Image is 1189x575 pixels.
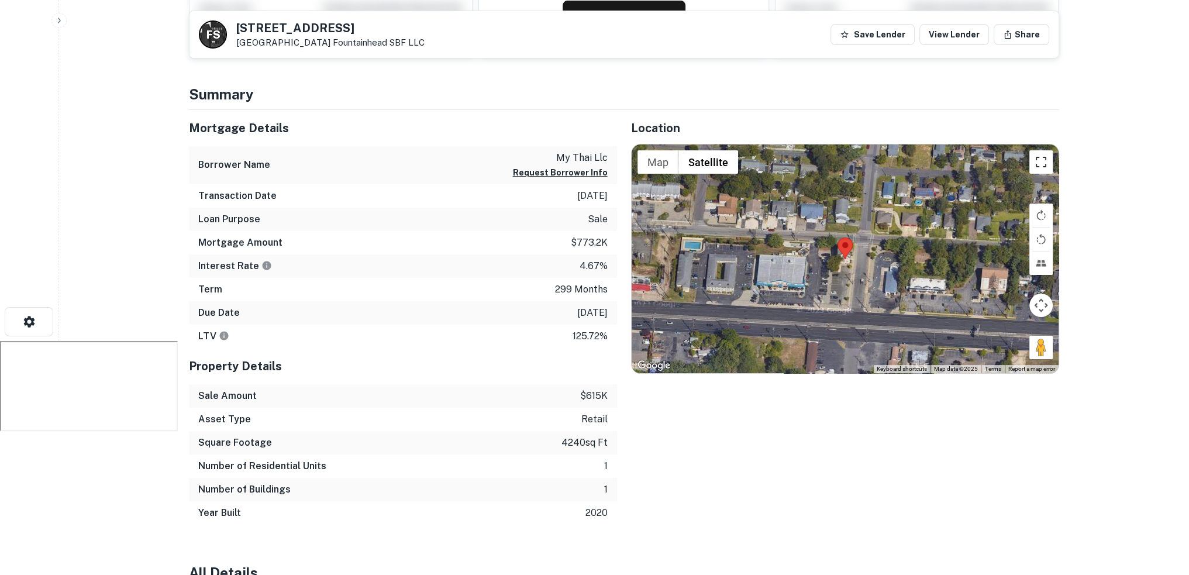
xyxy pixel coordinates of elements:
[198,389,257,403] h6: Sale Amount
[571,236,608,250] p: $773.2k
[198,329,229,343] h6: LTV
[985,366,1001,372] a: Terms (opens in new tab)
[1131,481,1189,538] iframe: Chat Widget
[333,37,425,47] a: Fountainhead SBF LLC
[631,119,1059,137] h5: Location
[604,483,608,497] p: 1
[206,27,219,43] p: F S
[198,283,222,297] h6: Term
[198,306,240,320] h6: Due Date
[198,189,277,203] h6: Transaction Date
[580,389,608,403] p: $615k
[919,24,989,45] a: View Lender
[934,366,978,372] span: Map data ©2025
[198,158,270,172] h6: Borrower Name
[198,459,326,473] h6: Number of Residential Units
[198,506,241,520] h6: Year Built
[199,20,227,49] a: F S
[994,24,1049,45] button: Share
[513,166,608,180] button: Request Borrower Info
[563,1,685,29] button: Request Borrower Info
[261,260,272,271] svg: The interest rates displayed on the website are for informational purposes only and may be report...
[198,259,272,273] h6: Interest Rate
[189,357,617,375] h5: Property Details
[577,189,608,203] p: [DATE]
[189,84,1059,105] h4: Summary
[580,259,608,273] p: 4.67%
[1029,150,1053,174] button: Toggle fullscreen view
[513,151,608,165] p: my thai llc
[236,22,425,34] h5: [STREET_ADDRESS]
[588,212,608,226] p: sale
[236,37,425,48] p: [GEOGRAPHIC_DATA]
[585,506,608,520] p: 2020
[198,236,282,250] h6: Mortgage Amount
[604,459,608,473] p: 1
[198,212,260,226] h6: Loan Purpose
[198,436,272,450] h6: Square Footage
[635,358,673,373] img: Google
[877,365,927,373] button: Keyboard shortcuts
[678,150,738,174] button: Show satellite imagery
[830,24,915,45] button: Save Lender
[198,412,251,426] h6: Asset Type
[573,329,608,343] p: 125.72%
[577,306,608,320] p: [DATE]
[1008,366,1055,372] a: Report a map error
[1029,336,1053,359] button: Drag Pegman onto the map to open Street View
[1029,252,1053,275] button: Tilt map
[581,412,608,426] p: retail
[198,483,291,497] h6: Number of Buildings
[189,119,617,137] h5: Mortgage Details
[1029,204,1053,227] button: Rotate map clockwise
[219,330,229,341] svg: LTVs displayed on the website are for informational purposes only and may be reported incorrectly...
[1029,294,1053,317] button: Map camera controls
[637,150,678,174] button: Show street map
[555,283,608,297] p: 299 months
[561,436,608,450] p: 4240 sq ft
[635,358,673,373] a: Open this area in Google Maps (opens a new window)
[1029,228,1053,251] button: Rotate map counterclockwise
